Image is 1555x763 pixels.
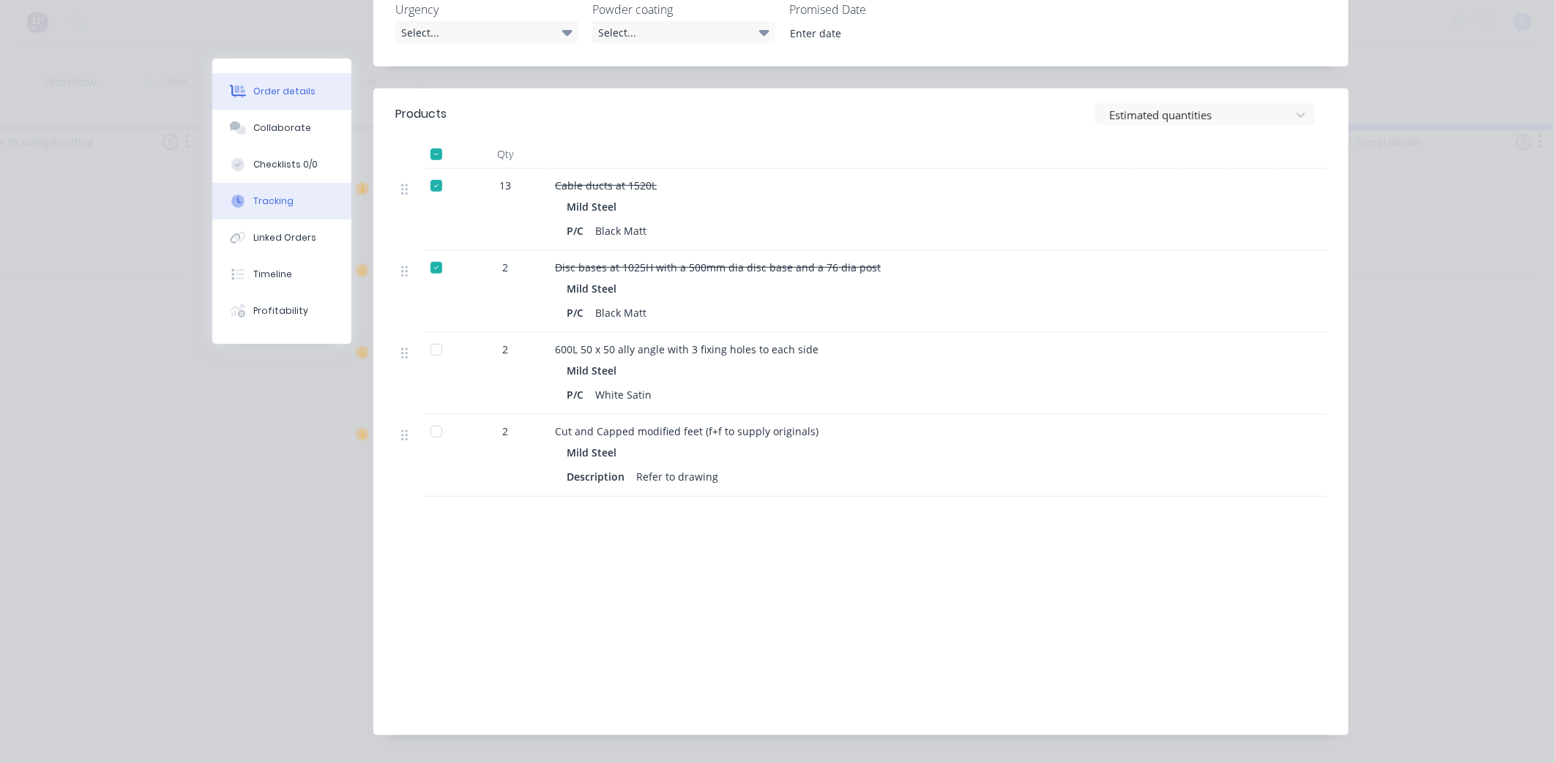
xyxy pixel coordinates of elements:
[461,140,549,169] div: Qty
[212,146,351,183] button: Checklists 0/0
[567,278,622,299] div: Mild Steel
[780,22,962,44] input: Enter date
[499,178,511,193] span: 13
[253,85,316,98] div: Order details
[253,121,311,135] div: Collaborate
[555,342,818,356] span: 600L 50 x 50 ally angle with 3 fixing holes to each side
[395,21,578,43] div: Select...
[212,256,351,293] button: Timeline
[555,424,818,438] span: Cut and Capped modified feet (f+f to supply originals)
[253,304,308,317] div: Profitability
[589,384,657,405] div: White Satin
[212,183,351,219] button: Tracking
[395,105,447,123] div: Products
[567,302,589,323] div: P/C
[567,442,622,463] div: Mild Steel
[253,268,292,281] div: Timeline
[502,424,508,439] span: 2
[253,158,318,171] div: Checklists 0/0
[567,466,630,487] div: Description
[555,178,657,192] span: Cable ducts at 1520L
[789,1,972,18] label: Promised Date
[567,360,622,381] div: Mild Steel
[592,21,775,43] div: Select...
[212,73,351,110] button: Order details
[567,196,622,217] div: Mild Steel
[555,260,881,274] span: Disc bases at 1025H with a 500mm dia disc base and a 76 dia post
[592,1,775,18] label: Powder coating
[502,342,508,357] span: 2
[253,195,294,208] div: Tracking
[212,219,351,256] button: Linked Orders
[502,260,508,275] span: 2
[589,220,652,241] div: Black Matt
[567,384,589,405] div: P/C
[630,466,724,487] div: Refer to drawing
[567,220,589,241] div: P/C
[212,293,351,329] button: Profitability
[395,1,578,18] label: Urgency
[212,110,351,146] button: Collaborate
[589,302,652,323] div: Black Matt
[253,231,316,244] div: Linked Orders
